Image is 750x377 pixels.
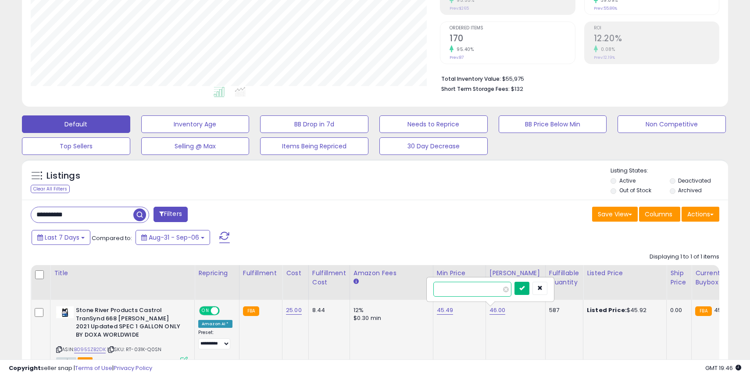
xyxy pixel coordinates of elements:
div: 0.00 [670,306,685,314]
span: ON [200,307,211,315]
h2: 12.20% [594,33,719,45]
h2: 170 [450,33,575,45]
small: Prev: 55.86% [594,6,617,11]
p: Listing States: [611,167,728,175]
button: Inventory Age [141,115,250,133]
span: 2025-09-14 19:46 GMT [705,364,741,372]
img: 31Z4d-Jz1TL._SL40_.jpg [56,306,74,318]
span: 45.92 [714,306,730,314]
span: | SKU: RT-031K-Q0SN [107,346,161,353]
button: Last 7 Days [32,230,90,245]
div: Amazon AI * [198,320,232,328]
button: Filters [154,207,188,222]
button: BB Drop in 7d [260,115,368,133]
small: 95.40% [454,46,474,53]
li: $55,975 [441,73,713,83]
span: Compared to: [92,234,132,242]
div: Clear All Filters [31,185,70,193]
small: FBA [695,306,711,316]
span: All listings currently available for purchase on Amazon [56,357,76,365]
button: Selling @ Max [141,137,250,155]
a: Terms of Use [75,364,112,372]
div: Ship Price [670,269,688,287]
div: Cost [286,269,305,278]
button: Top Sellers [22,137,130,155]
label: Out of Stock [619,187,651,194]
small: Prev: 12.19% [594,55,615,60]
div: Current Buybox Price [695,269,740,287]
span: FBA [78,357,93,365]
button: Save View [592,207,638,222]
small: Amazon Fees. [354,278,359,286]
div: Repricing [198,269,236,278]
button: 30 Day Decrease [379,137,488,155]
button: Aug-31 - Sep-06 [136,230,210,245]
button: Needs to Reprice [379,115,488,133]
b: Listed Price: [587,306,627,314]
div: $45.92 [587,306,660,314]
button: Actions [682,207,719,222]
div: Min Price [437,269,482,278]
small: FBA [243,306,259,316]
div: 587 [549,306,576,314]
span: Aug-31 - Sep-06 [149,233,199,242]
div: Title [54,269,191,278]
button: Non Competitive [618,115,726,133]
div: seller snap | | [9,364,152,373]
b: Total Inventory Value: [441,75,501,83]
b: Stone River Products Castrol TranSynd 668 [PERSON_NAME] 2021 Updated SPEC 1 GALLON ONLY BY DOXA W... [76,306,182,341]
span: Last 7 Days [45,233,79,242]
div: 8.44 [312,306,343,314]
span: Columns [645,210,672,219]
h5: Listings [46,170,80,182]
div: Listed Price [587,269,663,278]
div: [PERSON_NAME] [489,269,542,278]
small: Prev: 87 [450,55,464,60]
b: Short Term Storage Fees: [441,85,510,93]
button: Default [22,115,130,133]
a: 25.00 [286,306,302,315]
div: Displaying 1 to 1 of 1 items [650,253,719,261]
div: Amazon Fees [354,269,429,278]
label: Archived [678,187,702,194]
button: Items Being Repriced [260,137,368,155]
span: $132 [511,85,523,93]
a: 46.00 [489,306,506,315]
a: 45.49 [437,306,454,315]
span: ROI [594,26,719,31]
div: $0.30 min [354,314,426,322]
a: Privacy Policy [114,364,152,372]
label: Active [619,177,636,184]
div: Preset: [198,330,232,349]
small: Prev: $265 [450,6,469,11]
a: B095SZB2DK [74,346,106,353]
span: Ordered Items [450,26,575,31]
button: BB Price Below Min [499,115,607,133]
div: 12% [354,306,426,314]
label: Deactivated [678,177,711,184]
span: OFF [218,307,232,315]
small: 0.08% [598,46,615,53]
div: Fulfillment [243,269,279,278]
strong: Copyright [9,364,41,372]
button: Columns [639,207,680,222]
div: Fulfillable Quantity [549,269,579,287]
div: Fulfillment Cost [312,269,346,287]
